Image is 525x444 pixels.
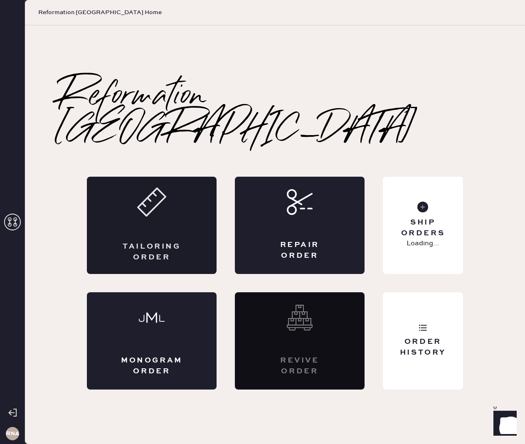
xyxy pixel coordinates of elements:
[120,242,183,262] div: Tailoring Order
[486,407,521,442] iframe: Front Chat
[389,337,456,358] div: Order History
[268,240,331,261] div: Repair Order
[268,355,331,376] div: Revive order
[389,217,456,238] div: Ship Orders
[407,239,439,249] p: Loading...
[58,80,492,147] h2: Reformation [GEOGRAPHIC_DATA]
[120,355,183,376] div: Monogram Order
[38,8,162,17] span: Reformation [GEOGRAPHIC_DATA] Home
[6,431,19,437] h3: RNA
[235,292,365,390] div: Interested? Contact us at care@hemster.co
